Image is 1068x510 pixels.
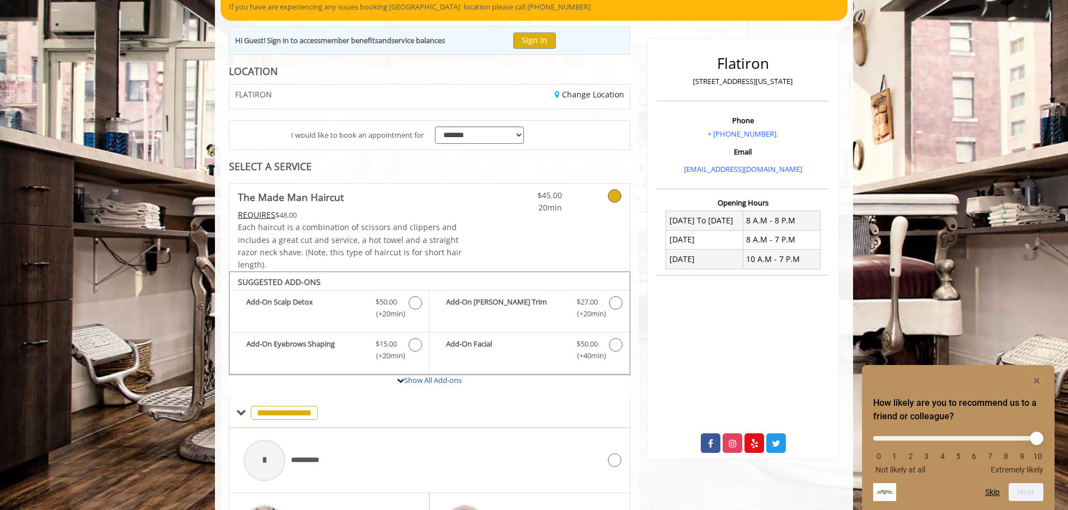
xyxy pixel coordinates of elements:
[246,338,364,362] b: Add-On Eyebrows Shaping
[657,199,829,207] h3: Opening Hours
[404,375,462,385] a: Show All Add-ons
[238,189,344,205] b: The Made Man Haircut
[376,338,397,350] span: $15.00
[555,89,624,100] a: Change Location
[235,338,423,364] label: Add-On Eyebrows Shaping
[235,296,423,322] label: Add-On Scalp Detox
[660,148,826,156] h3: Email
[570,308,603,320] span: (+20min )
[953,452,964,461] li: 5
[229,161,630,172] div: SELECT A SERVICE
[321,35,378,45] b: member benefits
[743,250,820,269] td: 10 A.M - 7 P.M
[875,465,925,474] span: Not likely at all
[1030,374,1043,387] button: Hide survey
[1017,452,1028,461] li: 9
[496,202,562,214] span: 20min
[873,396,1043,423] h2: How likely are you to recommend us to a friend or colleague? Select an option from 0 to 10, with ...
[376,296,397,308] span: $50.00
[873,428,1043,474] div: How likely are you to recommend us to a friend or colleague? Select an option from 0 to 10, with ...
[708,129,778,139] a: + [PHONE_NUMBER].
[660,116,826,124] h3: Phone
[496,189,562,202] span: $45.00
[435,338,624,364] label: Add-On Facial
[660,55,826,72] h2: Flatiron
[370,308,403,320] span: (+20min )
[229,272,630,376] div: The Made Man Haircut Add-onS
[513,32,556,49] button: Sign In
[238,209,463,221] div: $48.00
[873,452,884,461] li: 0
[229,1,839,13] p: If you have are experiencing any issues booking [GEOGRAPHIC_DATA] location please call [PHONE_NUM...
[577,338,598,350] span: $50.00
[1009,483,1043,501] button: Next question
[1032,452,1043,461] li: 10
[937,452,948,461] li: 4
[991,465,1043,474] span: Extremely likely
[577,296,598,308] span: $27.00
[743,211,820,230] td: 8 A.M - 8 P.M
[666,211,743,230] td: [DATE] To [DATE]
[873,374,1043,501] div: How likely are you to recommend us to a friend or colleague? Select an option from 0 to 10, with ...
[391,35,445,45] b: service balances
[235,90,272,99] span: FLATIRON
[229,64,278,78] b: LOCATION
[985,488,1000,497] button: Skip
[743,230,820,249] td: 8 A.M - 7 P.M
[666,230,743,249] td: [DATE]
[370,350,403,362] span: (+20min )
[921,452,932,461] li: 3
[889,452,900,461] li: 1
[1000,452,1011,461] li: 8
[435,296,624,322] label: Add-On Beard Trim
[446,296,565,320] b: Add-On [PERSON_NAME] Trim
[905,452,916,461] li: 2
[238,277,321,287] b: SUGGESTED ADD-ONS
[235,35,445,46] div: Hi Guest! Sign in to access and
[238,222,462,270] span: Each haircut is a combination of scissors and clippers and includes a great cut and service, a ho...
[968,452,980,461] li: 6
[246,296,364,320] b: Add-On Scalp Detox
[985,452,996,461] li: 7
[570,350,603,362] span: (+40min )
[684,164,802,174] a: [EMAIL_ADDRESS][DOMAIN_NAME]
[666,250,743,269] td: [DATE]
[446,338,565,362] b: Add-On Facial
[291,129,424,141] span: I would like to book an appointment for
[660,76,826,87] p: [STREET_ADDRESS][US_STATE]
[238,209,275,220] span: This service needs some Advance to be paid before we block your appointment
